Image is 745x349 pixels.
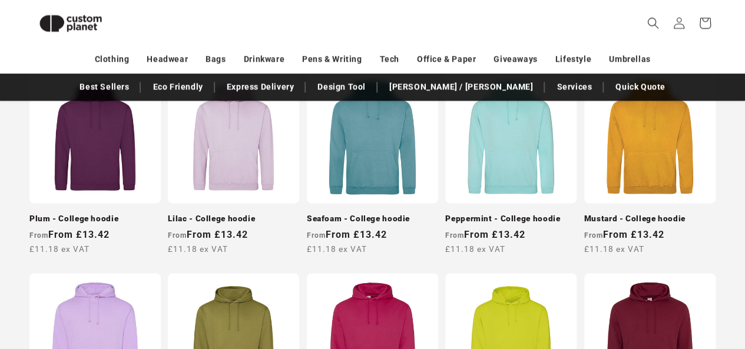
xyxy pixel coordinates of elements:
a: Quick Quote [610,77,671,97]
a: Pens & Writing [302,49,362,69]
a: Tech [379,49,399,69]
summary: Search [640,10,666,36]
a: Best Sellers [74,77,135,97]
img: Custom Planet [29,5,112,42]
a: Umbrellas [609,49,650,69]
a: Seafoam - College hoodie [307,214,438,224]
a: Plum - College hoodie [29,214,161,224]
a: Services [551,77,598,97]
a: Clothing [95,49,130,69]
iframe: Chat Widget [548,222,745,349]
a: Lifestyle [555,49,591,69]
a: Lilac - College hoodie [168,214,299,224]
a: Bags [206,49,226,69]
a: Drinkware [244,49,284,69]
a: Mustard - College hoodie [584,214,716,224]
a: Design Tool [312,77,372,97]
a: Office & Paper [417,49,476,69]
a: Giveaways [494,49,537,69]
a: Eco Friendly [147,77,208,97]
a: Headwear [147,49,188,69]
a: Express Delivery [221,77,300,97]
a: Peppermint - College hoodie [445,214,577,224]
a: [PERSON_NAME] / [PERSON_NAME] [383,77,539,97]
